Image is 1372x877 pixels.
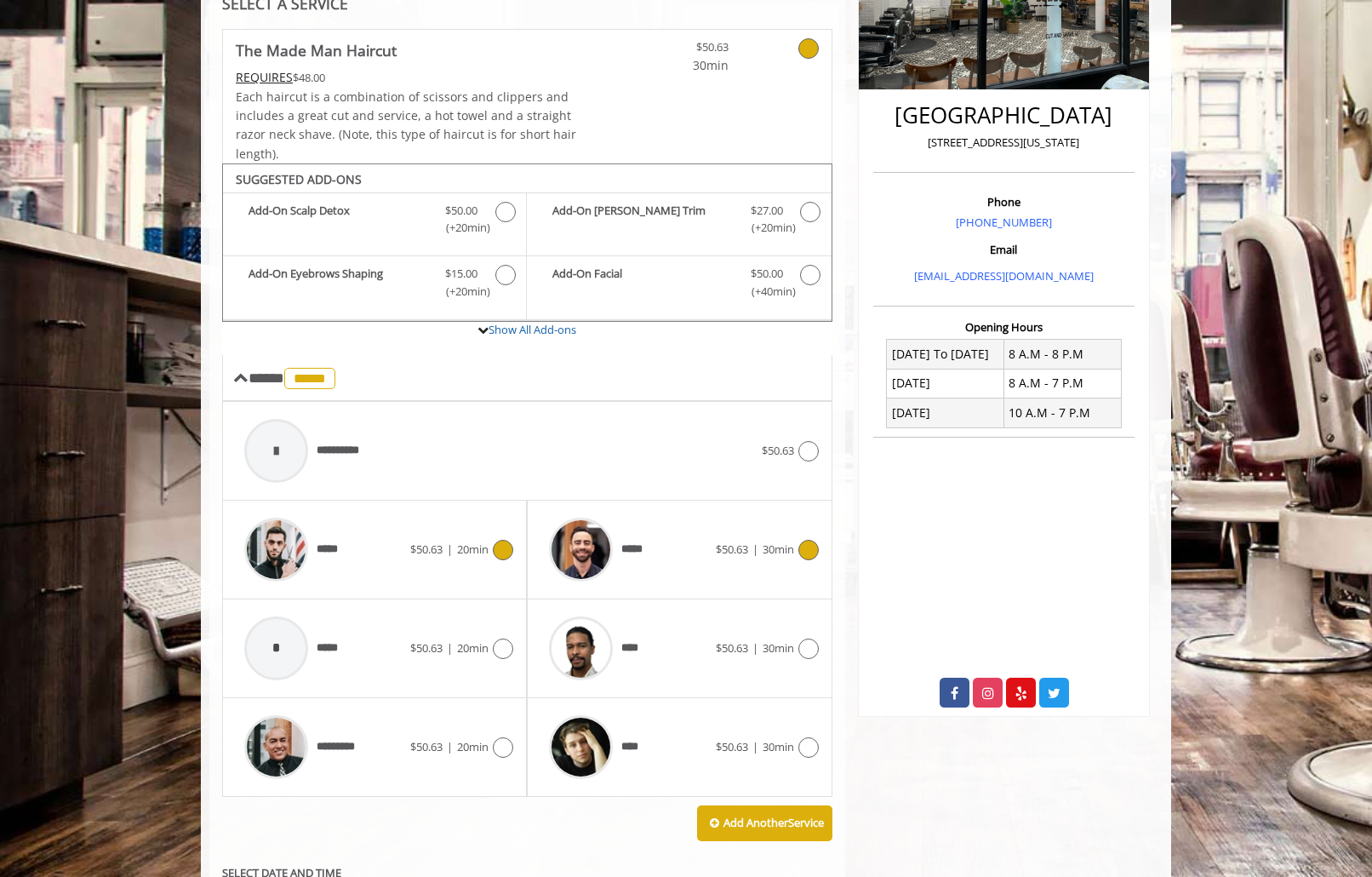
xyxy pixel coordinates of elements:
[447,640,453,656] span: |
[887,369,1004,398] td: [DATE]
[236,69,293,85] span: This service needs some Advance to be paid before we block your appointment
[457,640,489,656] span: 20min
[716,640,748,656] span: $50.63
[741,283,792,301] span: (+40min )
[232,202,517,242] label: Add-On Scalp Detox
[723,815,824,830] b: Add Another Service
[1003,398,1121,427] td: 10 A.M - 7 P.M
[956,215,1052,230] a: [PHONE_NUMBER]
[222,163,832,322] div: The Made Man Haircut Add-onS
[752,542,758,557] span: |
[716,739,748,754] span: $50.63
[437,283,487,301] span: (+20min )
[236,89,576,162] span: Each haircut is a combination of scissors and clippers and includes a great cut and service, a ho...
[535,202,822,242] label: Add-On Beard Trim
[716,542,748,557] span: $50.63
[628,30,729,75] a: $50.63
[457,739,489,754] span: 20min
[249,265,428,301] b: Add-On Eyebrows Shaping
[697,805,832,841] button: Add AnotherService
[752,739,758,754] span: |
[878,103,1130,128] h2: [GEOGRAPHIC_DATA]
[552,202,733,238] b: Add-On [PERSON_NAME] Trim
[445,202,477,220] span: $50.00
[751,265,783,283] span: $50.00
[763,739,794,754] span: 30min
[410,542,443,557] span: $50.63
[232,265,517,305] label: Add-On Eyebrows Shaping
[457,542,489,557] span: 20min
[236,171,362,187] b: SUGGESTED ADD-ONS
[878,134,1130,152] p: [STREET_ADDRESS][US_STATE]
[249,202,428,238] b: Add-On Scalp Detox
[878,196,1130,208] h3: Phone
[741,219,792,237] span: (+20min )
[1003,369,1121,398] td: 8 A.M - 7 P.M
[752,640,758,656] span: |
[914,268,1094,284] a: [EMAIL_ADDRESS][DOMAIN_NAME]
[445,265,477,283] span: $15.00
[763,640,794,656] span: 30min
[437,219,487,237] span: (+20min )
[236,68,578,87] div: $48.00
[1003,340,1121,369] td: 8 A.M - 8 P.M
[410,640,443,656] span: $50.63
[873,321,1135,333] h3: Opening Hours
[535,265,822,305] label: Add-On Facial
[751,202,783,220] span: $27.00
[763,542,794,557] span: 30min
[447,739,453,754] span: |
[489,322,576,337] a: Show All Add-ons
[762,443,794,458] span: $50.63
[628,56,729,75] span: 30min
[410,739,443,754] span: $50.63
[887,398,1004,427] td: [DATE]
[447,542,453,557] span: |
[236,38,397,62] b: The Made Man Haircut
[552,265,733,301] b: Add-On Facial
[887,340,1004,369] td: [DATE] To [DATE]
[878,244,1130,255] h3: Email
